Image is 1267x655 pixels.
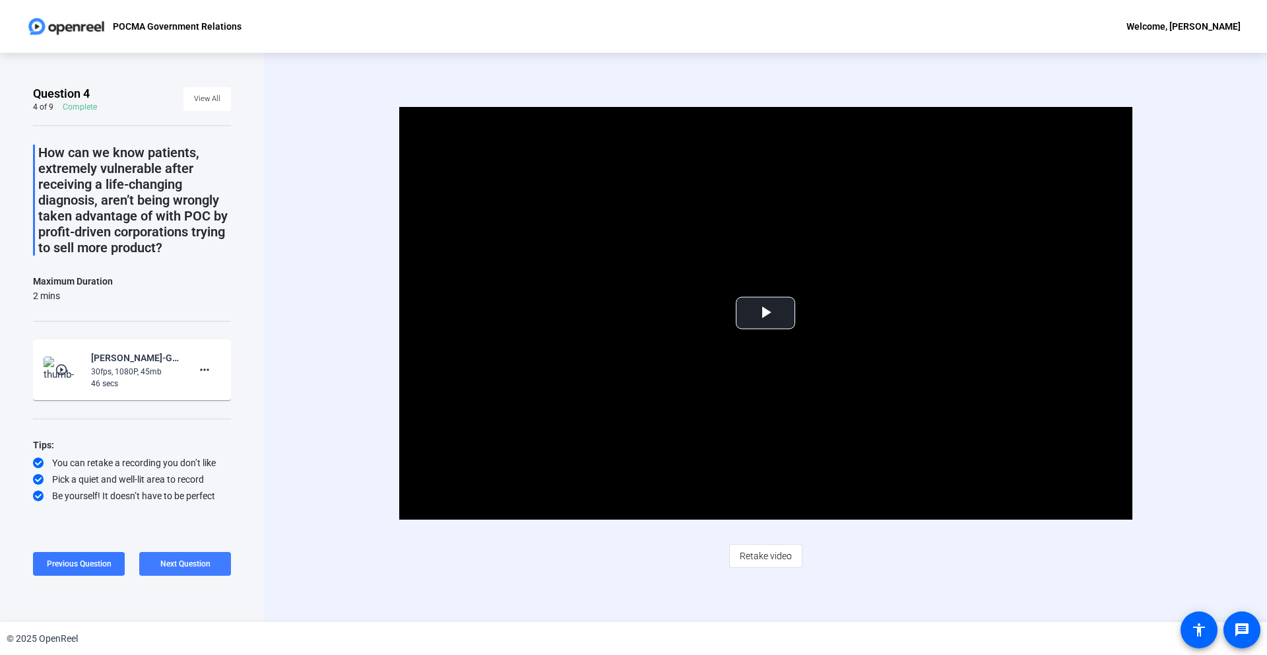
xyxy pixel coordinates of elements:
[33,273,113,289] div: Maximum Duration
[33,552,125,576] button: Previous Question
[194,89,220,109] span: View All
[91,378,179,390] div: 46 secs
[33,289,113,302] div: 2 mins
[38,145,231,256] p: How can we know patients, extremely vulnerable after receiving a life-changing diagnosis, aren’t ...
[197,362,212,378] mat-icon: more_horiz
[7,632,78,646] div: © 2025 OpenReel
[729,544,802,568] button: Retake video
[44,357,82,383] img: thumb-nail
[33,473,231,486] div: Pick a quiet and well-lit area to record
[33,102,53,112] div: 4 of 9
[160,559,211,569] span: Next Question
[33,489,231,502] div: Be yourself! It doesn’t have to be perfect
[33,86,90,102] span: Question 4
[63,102,97,112] div: Complete
[1234,622,1250,638] mat-icon: message
[1126,18,1241,34] div: Welcome, [PERSON_NAME]
[91,366,179,378] div: 30fps, 1080P, 45mb
[91,350,179,366] div: [PERSON_NAME]-Government Relations Input-POCMA Government Relations-1755792596695-webcam
[183,87,231,111] button: View All
[1191,622,1207,638] mat-icon: accessibility
[33,437,231,453] div: Tips:
[139,552,231,576] button: Next Question
[113,18,242,34] p: POCMA Government Relations
[33,456,231,469] div: You can retake a recording you don’t like
[47,559,112,569] span: Previous Question
[740,543,792,569] span: Retake video
[736,297,795,329] button: Play Video
[399,107,1132,520] div: Video Player
[55,363,71,376] mat-icon: play_circle_outline
[26,13,106,40] img: OpenReel logo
